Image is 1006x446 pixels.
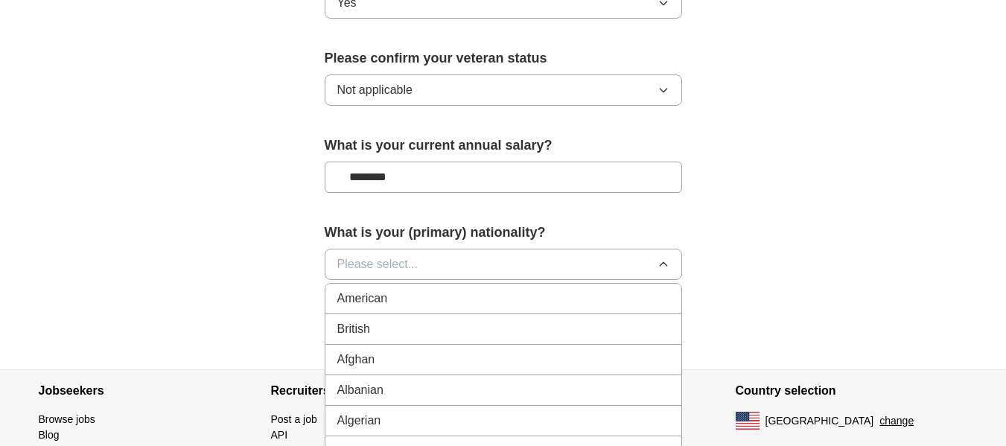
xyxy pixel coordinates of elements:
label: What is your current annual salary? [325,136,682,156]
span: [GEOGRAPHIC_DATA] [765,413,874,429]
a: Blog [39,429,60,441]
span: Afghan [337,351,375,369]
span: Not applicable [337,81,413,99]
a: API [271,429,288,441]
span: American [337,290,388,308]
button: change [879,413,914,429]
span: Albanian [337,381,383,399]
h4: Country selection [736,370,968,412]
span: British [337,320,370,338]
span: Please select... [337,255,418,273]
label: Please confirm your veteran status [325,48,682,69]
button: Please select... [325,249,682,280]
a: Browse jobs [39,413,95,425]
button: Not applicable [325,74,682,106]
label: What is your (primary) nationality? [325,223,682,243]
img: US flag [736,412,760,430]
a: Post a job [271,413,317,425]
span: Algerian [337,412,381,430]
